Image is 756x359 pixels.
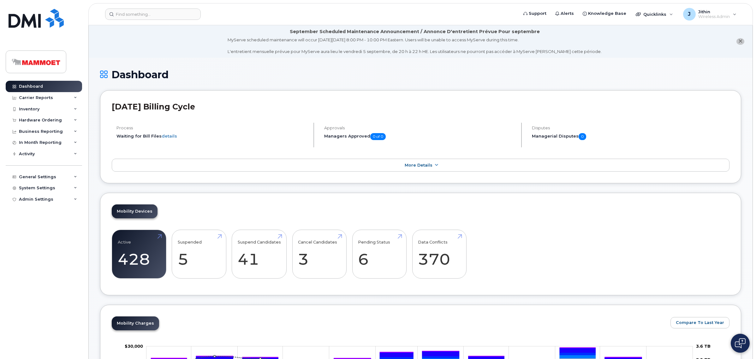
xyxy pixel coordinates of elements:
[125,344,143,349] g: $0
[324,126,516,130] h4: Approvals
[736,38,744,45] button: close notification
[532,133,729,140] h5: Managerial Disputes
[112,316,159,330] a: Mobility Charges
[370,133,386,140] span: 0 of 0
[358,233,401,275] a: Pending Status 6
[532,126,729,130] h4: Disputes
[228,37,602,55] div: MyServe scheduled maintenance will occur [DATE][DATE] 8:00 PM - 10:00 PM Eastern. Users will be u...
[418,233,461,275] a: Data Conflicts 370
[116,126,308,130] h4: Process
[238,233,281,275] a: Suspend Candidates 41
[676,320,724,326] span: Compare To Last Year
[696,344,711,349] tspan: 3.6 TB
[405,163,432,168] span: More Details
[162,133,177,138] a: details
[100,69,741,80] h1: Dashboard
[735,338,746,348] img: Open chat
[324,133,516,140] h5: Managers Approved
[112,102,729,111] h2: [DATE] Billing Cycle
[579,133,586,140] span: 0
[670,317,729,328] button: Compare To Last Year
[290,28,540,35] div: September Scheduled Maintenance Announcement / Annonce D'entretient Prévue Pour septembre
[116,133,308,139] li: Waiting for Bill Files
[178,233,220,275] a: Suspended 5
[118,233,160,275] a: Active 428
[125,344,143,349] tspan: $30,000
[298,233,341,275] a: Cancel Candidates 3
[112,204,158,218] a: Mobility Devices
